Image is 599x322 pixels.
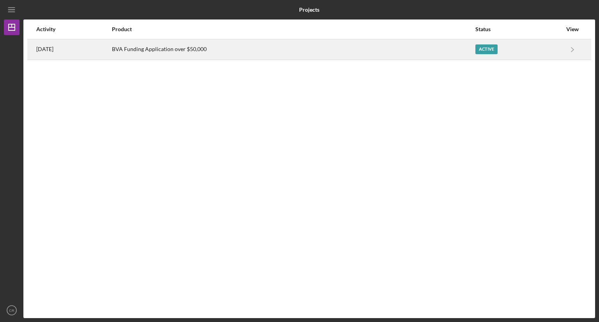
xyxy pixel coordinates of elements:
b: Projects [299,7,319,13]
text: CR [9,308,14,313]
div: View [563,26,582,32]
button: CR [4,303,19,318]
div: BVA Funding Application over $50,000 [112,40,475,59]
div: Active [475,44,498,54]
div: Status [475,26,562,32]
div: Activity [36,26,111,32]
time: 2025-08-27 12:15 [36,46,53,52]
div: Product [112,26,475,32]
